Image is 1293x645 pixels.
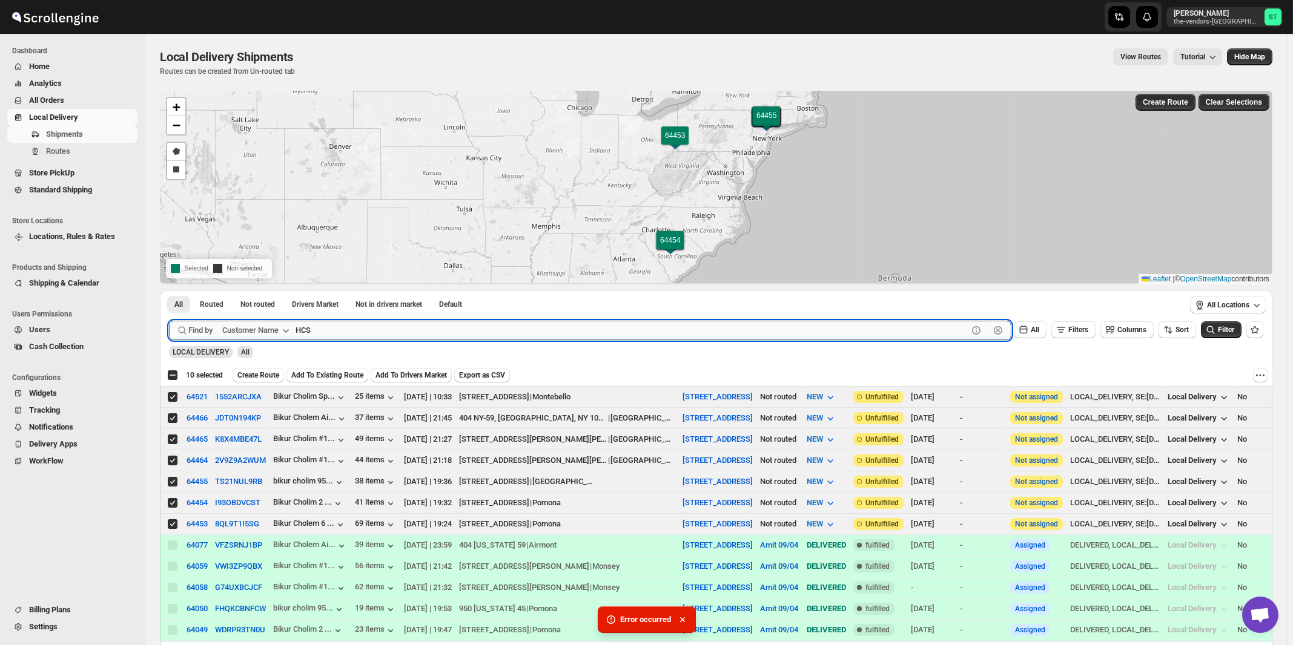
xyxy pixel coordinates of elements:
div: Bikur Cholim #1... [273,455,335,464]
button: NEW [799,451,844,470]
span: Local Delivery [1168,456,1217,465]
button: Assigned [1015,562,1045,571]
button: 69 items [355,519,397,531]
div: - [960,433,1003,445]
div: | [459,412,675,424]
div: 64453 [187,519,208,528]
button: [STREET_ADDRESS] [683,625,753,634]
a: OpenStreetMap [1180,275,1232,283]
button: FHQKCBNFCW [215,604,266,613]
div: Bikur Cholem Ai... [273,413,336,422]
div: 41 items [355,497,397,509]
span: Add To Existing Route [291,370,363,380]
div: [GEOGRAPHIC_DATA] [610,412,675,424]
div: 64454 [187,498,208,507]
span: Configurations [12,373,139,382]
span: Delivery Apps [29,439,78,448]
span: LOCAL DELIVERY [173,348,229,356]
span: Users [29,325,50,334]
button: Not assigned [1015,435,1058,444]
button: Sort [1159,321,1196,338]
span: Unfulfilled [865,434,899,444]
button: Not assigned [1015,477,1058,486]
button: 64521 [187,392,208,401]
span: All [241,348,250,356]
button: Tutorial [1173,48,1222,65]
button: 62 items [355,582,397,594]
span: All Locations [1207,300,1249,310]
img: Marker [661,241,680,254]
a: Leaflet [1142,275,1171,283]
span: Simcha Trieger [1265,8,1281,25]
span: Users Permissions [12,309,139,319]
button: Analytics [7,75,137,92]
div: No [1237,412,1284,424]
div: [GEOGRAPHIC_DATA] [610,433,675,445]
div: Bikur Cholim 2 ... [273,624,332,634]
span: Widgets [29,388,57,398]
button: NEW [799,472,844,491]
div: [DATE] | 19:36 [404,476,452,488]
div: Bikur Cholim 2 ... [273,497,332,506]
button: Shipments [7,126,137,143]
span: Unfulfilled [865,456,899,465]
div: 404 NY-59, [GEOGRAPHIC_DATA], NY 10952, [GEOGRAPHIC_DATA] [459,412,607,424]
button: Bikur Cholim 2 ... [273,497,344,509]
span: Local Delivery Shipments [160,50,293,64]
button: Un-claimable [348,296,429,313]
div: | [459,391,675,403]
span: Create Route [1143,97,1188,107]
button: Local Delivery [1160,514,1237,534]
span: Add To Drivers Market [375,370,447,380]
button: All Orders [7,92,137,109]
div: Montebello [532,391,570,403]
button: Not assigned [1015,393,1058,401]
button: NEW [799,514,844,534]
button: [STREET_ADDRESS] [683,477,753,486]
span: Local Delivery [1168,477,1217,486]
div: LOCAL_DELIVERY, SE:[DATE] [1070,454,1160,467]
span: Settings [29,622,58,631]
span: All [174,300,183,309]
div: bikur cholim 95... [273,476,333,485]
span: NEW [807,519,823,528]
button: [STREET_ADDRESS] [683,498,753,507]
div: [DATE] | 21:18 [404,454,452,467]
button: 56 items [355,561,397,573]
span: NEW [807,498,823,507]
div: No [1237,433,1284,445]
button: NEW [799,387,844,407]
span: Routes [46,146,70,156]
div: [DATE] | 21:45 [404,412,452,424]
div: Bikur Cholem 6 ... [273,519,334,528]
button: All Locations [1190,296,1266,313]
button: 64059 [187,562,208,571]
button: 64455 [187,477,208,486]
button: Bikur Cholim Sp... [273,391,347,404]
span: WorkFlow [29,456,64,465]
button: Cash Collection [7,338,137,355]
div: [DATE] | 21:27 [404,433,452,445]
button: 64465 [187,434,208,444]
button: [STREET_ADDRESS] [683,519,753,528]
img: Marker [666,136,684,149]
button: bikur cholim 95... [273,603,345,615]
img: Marker [757,117,775,130]
button: Bikur Cholem 6 ... [273,519,346,531]
button: Users [7,321,137,338]
button: Bikur Cholim #1... [273,434,347,446]
span: Cash Collection [29,342,84,351]
button: 37 items [355,413,397,425]
button: Local Delivery [1160,472,1237,491]
button: 39 items [355,540,397,552]
span: NEW [807,413,823,422]
div: - [960,454,1003,467]
button: Not assigned [1015,499,1058,507]
button: Customer Name [215,321,299,340]
button: Filters [1051,321,1096,338]
span: Home [29,62,50,71]
div: 49 items [355,434,397,446]
div: 64464 [187,456,208,465]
